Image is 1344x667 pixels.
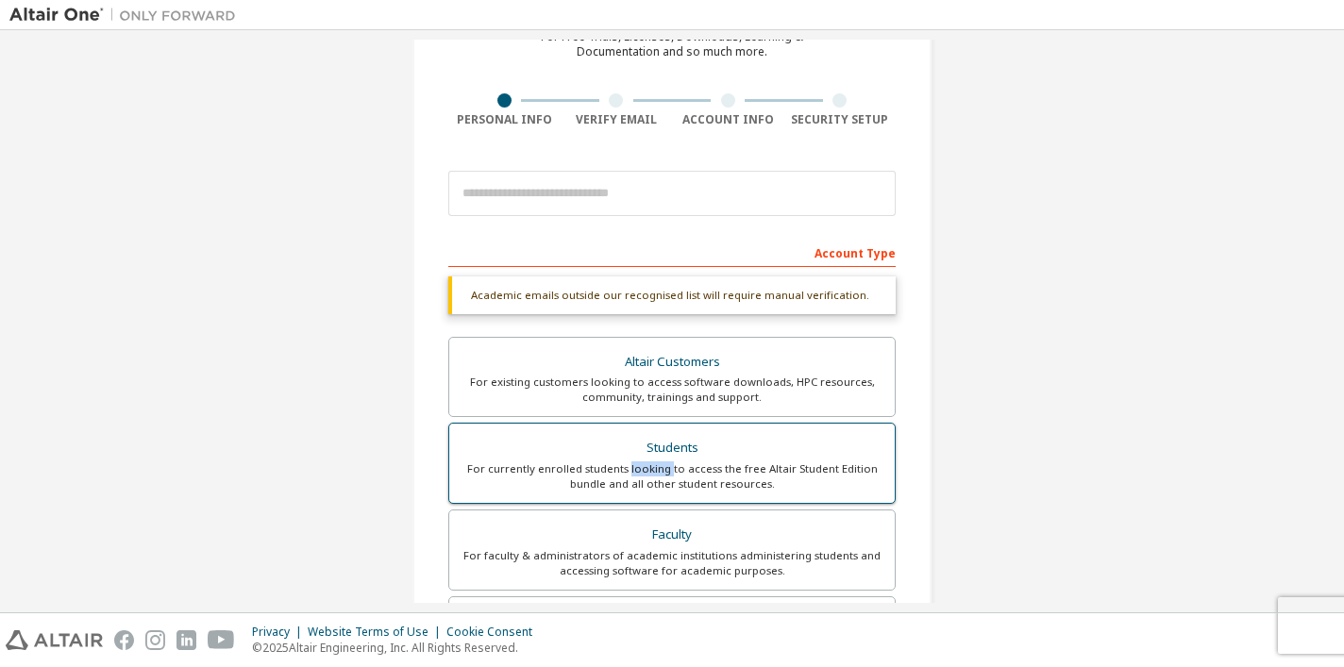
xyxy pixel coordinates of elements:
[176,630,196,650] img: linkedin.svg
[461,461,883,492] div: For currently enrolled students looking to access the free Altair Student Edition bundle and all ...
[252,640,544,656] p: © 2025 Altair Engineering, Inc. All Rights Reserved.
[208,630,235,650] img: youtube.svg
[561,112,673,127] div: Verify Email
[784,112,897,127] div: Security Setup
[461,548,883,578] div: For faculty & administrators of academic institutions administering students and accessing softwa...
[308,625,446,640] div: Website Terms of Use
[461,375,883,405] div: For existing customers looking to access software downloads, HPC resources, community, trainings ...
[448,237,896,267] div: Account Type
[145,630,165,650] img: instagram.svg
[541,29,803,59] div: For Free Trials, Licenses, Downloads, Learning & Documentation and so much more.
[461,522,883,548] div: Faculty
[448,276,896,314] div: Academic emails outside our recognised list will require manual verification.
[461,435,883,461] div: Students
[6,630,103,650] img: altair_logo.svg
[252,625,308,640] div: Privacy
[448,112,561,127] div: Personal Info
[446,625,544,640] div: Cookie Consent
[672,112,784,127] div: Account Info
[114,630,134,650] img: facebook.svg
[461,349,883,375] div: Altair Customers
[9,6,245,25] img: Altair One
